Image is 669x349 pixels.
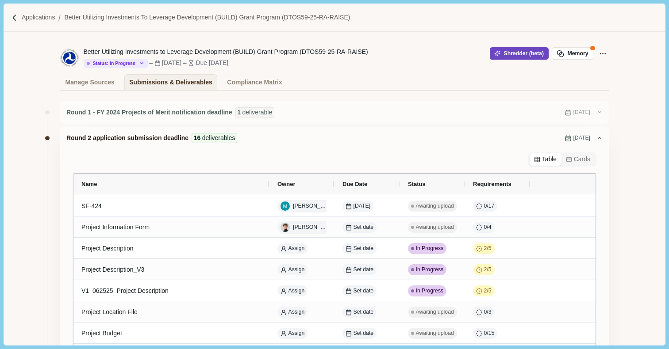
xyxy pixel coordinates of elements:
span: [DATE] [573,134,590,142]
div: Project Information Form [81,219,261,236]
button: Shredder (beta) [490,47,549,60]
span: 1 [237,108,241,117]
div: Submissions & Deliverables [129,75,212,90]
button: Assign [277,264,308,275]
span: Set date [354,245,374,253]
a: Applications [22,13,55,22]
span: Name [81,181,97,187]
span: 0 / 3 [484,308,492,316]
button: Helena Merk[PERSON_NAME] [277,221,331,234]
img: Forward slash icon [11,14,19,22]
span: [PERSON_NAME] [293,224,328,231]
div: Project Description [81,240,261,257]
img: Megan R [281,201,290,211]
span: Round 1 - FY 2024 Projects of Merit notification deadline [66,108,232,117]
span: Set date [354,266,374,274]
span: 2 / 5 [484,287,492,295]
button: Application Actions [596,47,609,60]
img: Forward slash icon [55,14,64,22]
span: Set date [354,224,374,231]
button: Set date [342,264,377,275]
span: 0 / 4 [484,224,492,231]
span: In Progress [416,245,444,253]
button: Assign [277,285,308,296]
span: Owner [277,181,295,187]
div: [DATE] [162,58,181,68]
span: In Progress [416,266,444,274]
span: 2 / 5 [484,266,492,274]
span: Status [408,181,426,187]
button: Status: In Progress [84,59,148,68]
div: – [183,58,187,68]
span: Assign [288,330,305,338]
span: Awaiting upload [416,330,454,338]
span: deliverable [242,108,273,117]
span: Due Date [342,181,367,187]
div: Better Utilizing Investments to Leverage Development (BUILD) Grant Program (DTOS59-25-RA-RAISE) [84,47,368,57]
button: Assign [277,307,308,318]
button: Set date [342,285,377,296]
span: 0 / 15 [484,330,495,338]
button: Table [530,153,561,166]
div: Compliance Matrix [227,75,282,90]
div: Project Location File [81,303,261,321]
div: Project Description_V3 [81,261,261,278]
button: Cards [561,153,595,166]
button: [DATE] [342,201,373,212]
span: Requirements [473,181,511,187]
span: [PERSON_NAME] [293,202,328,210]
div: SF-424 [81,197,261,215]
button: Memory [552,47,593,60]
img: 1654794644197-seal_us_dot_8.png [61,49,78,67]
div: – [149,58,153,68]
button: Set date [342,307,377,318]
a: Submissions & Deliverables [124,74,218,90]
span: Assign [288,266,305,274]
button: Megan R[PERSON_NAME] [277,200,331,212]
button: Set date [342,328,377,339]
div: Status: In Progress [87,61,135,66]
div: Manage Sources [65,75,115,90]
span: deliverables [202,133,235,143]
a: Compliance Matrix [222,74,287,90]
span: Awaiting upload [416,202,454,210]
span: Assign [288,287,305,295]
span: 2 / 5 [484,245,492,253]
span: In Progress [416,287,444,295]
span: Set date [354,287,374,295]
span: 0 / 17 [484,202,495,210]
span: [DATE] [346,202,370,210]
div: V1_062525_Project Description [81,282,261,300]
button: Assign [277,243,308,254]
a: Better Utilizing Investments to Leverage Development (BUILD) Grant Program (DTOS59-25-RA-RAISE) [64,13,350,22]
button: Set date [342,243,377,254]
img: Helena Merk [281,223,290,232]
span: Assign [288,308,305,316]
span: Set date [354,330,374,338]
a: Manage Sources [60,74,119,90]
div: Due [DATE] [196,58,228,68]
span: Awaiting upload [416,224,454,231]
div: Project Budget [81,325,261,342]
button: Set date [342,222,377,233]
span: Awaiting upload [416,308,454,316]
button: Assign [277,328,308,339]
span: 16 [194,133,201,143]
span: Set date [354,308,374,316]
span: [DATE] [573,109,590,117]
span: Assign [288,245,305,253]
span: Round 2 application submission deadline [66,133,188,143]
